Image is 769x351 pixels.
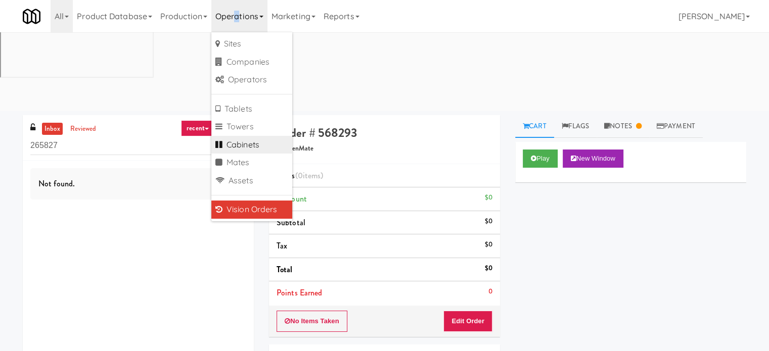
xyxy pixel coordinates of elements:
input: Search vision orders [30,136,246,155]
span: Subtotal [277,217,305,228]
button: No Items Taken [277,311,347,332]
span: Discount [277,193,307,205]
a: Companies [211,53,292,71]
h4: Order # 568293 [277,126,492,139]
a: Operators [211,71,292,89]
span: (0 ) [295,170,324,181]
a: Towers [211,118,292,136]
a: Notes [597,115,649,138]
span: Tax [277,240,287,252]
a: Assets [211,172,292,190]
span: Not found. [38,178,75,189]
button: Edit Order [443,311,492,332]
button: New Window [563,149,623,168]
img: Micromart [23,8,40,25]
span: Items [277,170,323,181]
a: Cart [515,115,554,138]
h5: KitchenMate [277,145,492,153]
span: Points Earned [277,287,322,298]
a: reviewed [68,123,99,135]
a: Tablets [211,100,292,118]
div: 0 [488,285,492,298]
a: Vision Orders [211,200,292,219]
div: $0 [485,215,492,228]
a: Flags [554,115,597,138]
a: Cabinets [211,136,292,154]
span: Total [277,264,293,275]
div: $0 [485,238,492,251]
a: inbox [42,123,63,135]
ng-pluralize: items [303,170,321,181]
a: recent [181,120,214,136]
button: Play [523,149,558,168]
a: Payment [649,115,703,138]
a: Sites [211,35,292,53]
div: $0 [485,191,492,204]
a: Mates [211,154,292,172]
div: $0 [485,262,492,275]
